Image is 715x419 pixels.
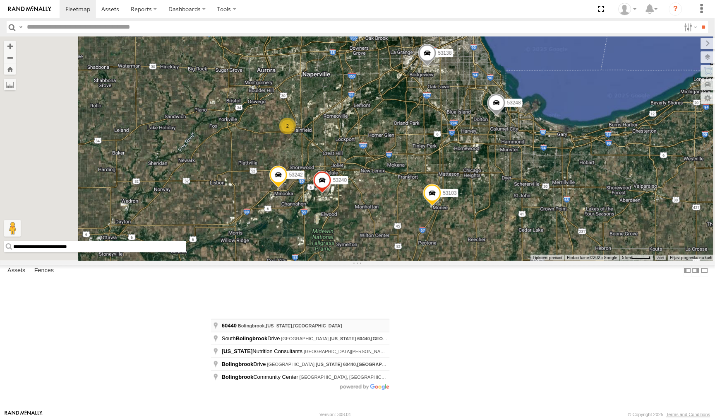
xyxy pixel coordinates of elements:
[222,322,237,329] span: 60440
[236,335,268,341] span: Bolingbrook
[667,412,710,417] a: Terms and Conditions
[692,265,700,277] label: Dock Summary Table to the Right
[222,348,304,354] span: Nutrition Consultants
[5,411,43,419] a: Visit our Website
[300,375,488,380] span: [GEOGRAPHIC_DATA], [GEOGRAPHIC_DATA], ,
[4,220,21,237] button: Povucite Pegmana na kartu da biste otvorili Street View
[622,255,631,260] span: 5 km
[701,92,715,104] label: Map Settings
[620,255,653,261] button: Mjerilo karte: 5 km naprema 43 piksela
[438,51,452,56] span: 53138
[222,361,254,367] span: Bolingbrook
[333,177,347,183] span: 53240
[293,323,342,328] span: [GEOGRAPHIC_DATA]
[4,52,16,63] button: Zoom out
[507,100,521,106] span: 53248
[17,21,24,33] label: Search Query
[316,362,342,367] span: [US_STATE]
[669,2,682,16] i: ?
[222,335,281,341] span: South Drive
[279,118,296,134] div: 2
[657,256,664,259] a: Uvjeti (otvara se u novoj kartici)
[343,362,356,367] span: 60440
[567,255,617,260] span: Podaci karte ©2025 Google
[222,348,253,354] span: [US_STATE]
[443,191,457,196] span: 53103
[222,361,267,367] span: Drive
[3,265,29,277] label: Assets
[670,255,713,260] a: Prijavi pogrešku na karti
[30,265,58,277] label: Fences
[628,412,710,417] div: © Copyright 2025 -
[320,412,351,417] div: Version: 308.01
[8,6,51,12] img: rand-logo.svg
[357,362,406,367] span: [GEOGRAPHIC_DATA]
[533,255,562,261] button: Tipkovni prečaci
[4,41,16,52] button: Zoom in
[238,323,265,328] span: Bolingbrook
[371,336,420,341] span: [GEOGRAPHIC_DATA]
[330,336,356,341] span: [US_STATE]
[267,362,406,367] span: [GEOGRAPHIC_DATA], ,
[616,3,640,15] div: Miky Transport
[238,323,342,328] span: , ,
[304,349,507,354] span: [GEOGRAPHIC_DATA][PERSON_NAME], , [US_STATE] ,
[4,63,16,75] button: Zoom Home
[701,265,709,277] label: Hide Summary Table
[4,79,16,90] label: Measure
[681,21,699,33] label: Search Filter Options
[222,374,254,380] span: Bolingbrook
[266,323,292,328] span: [US_STATE]
[281,336,420,341] span: [GEOGRAPHIC_DATA], ,
[684,265,692,277] label: Dock Summary Table to the Left
[222,374,300,380] span: Community Center
[357,336,370,341] span: 60440
[289,172,303,178] span: 53242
